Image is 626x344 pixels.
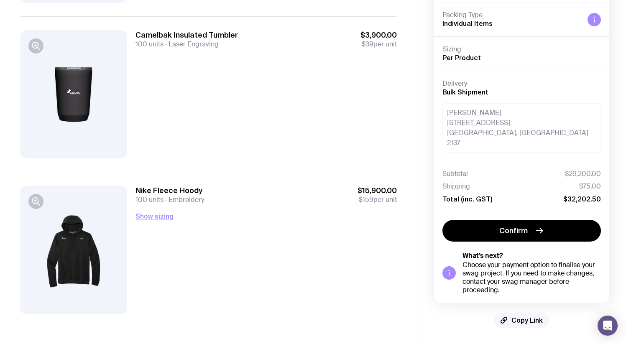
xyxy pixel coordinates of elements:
[358,196,397,204] span: per unit
[442,54,481,61] span: Per Product
[494,313,549,328] button: Copy Link
[442,11,581,19] h4: Packing Type
[442,195,492,203] span: Total (inc. GST)
[565,170,601,178] span: $29,200.00
[442,45,601,54] h4: Sizing
[563,195,601,203] span: $32,202.50
[598,316,618,336] div: Open Intercom Messenger
[359,195,373,204] span: $159
[442,220,601,242] button: Confirm
[135,30,238,40] h3: Camelbak Insulated Tumbler
[135,40,164,48] span: 100 units
[462,261,601,294] div: Choose your payment option to finalise your swag project. If you need to make changes, contact yo...
[511,316,543,324] span: Copy Link
[164,195,204,204] span: Embroidery
[358,186,397,196] span: $15,900.00
[360,40,397,48] span: per unit
[579,182,601,191] span: $75.00
[135,211,174,221] button: Show sizing
[442,103,601,153] div: [PERSON_NAME] [STREET_ADDRESS] [GEOGRAPHIC_DATA], [GEOGRAPHIC_DATA] 2137
[442,20,493,27] span: Individual Items
[362,40,373,48] span: $39
[442,79,601,88] h4: Delivery
[462,252,601,260] h5: What’s next?
[442,170,468,178] span: Subtotal
[499,226,528,236] span: Confirm
[135,195,164,204] span: 100 units
[442,182,470,191] span: Shipping
[164,40,219,48] span: Laser Engraving
[442,88,488,96] span: Bulk Shipment
[360,30,397,40] span: $3,900.00
[135,186,204,196] h3: Nike Fleece Hoody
